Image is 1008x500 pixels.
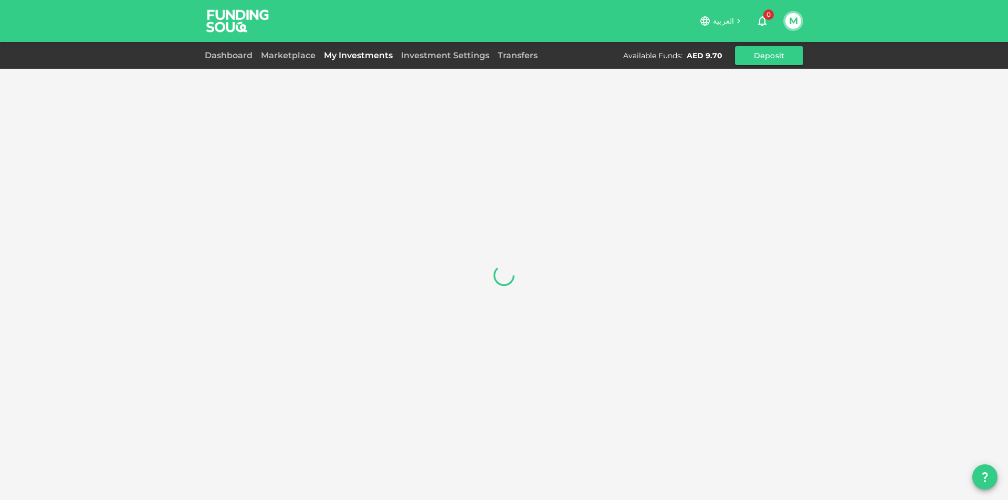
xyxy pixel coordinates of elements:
[205,50,257,60] a: Dashboard
[623,50,682,61] div: Available Funds :
[713,16,734,26] span: العربية
[320,50,397,60] a: My Investments
[493,50,542,60] a: Transfers
[257,50,320,60] a: Marketplace
[687,50,722,61] div: AED 9.70
[735,46,803,65] button: Deposit
[972,464,997,490] button: question
[397,50,493,60] a: Investment Settings
[763,9,774,20] span: 0
[785,13,801,29] button: M
[752,10,773,31] button: 0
